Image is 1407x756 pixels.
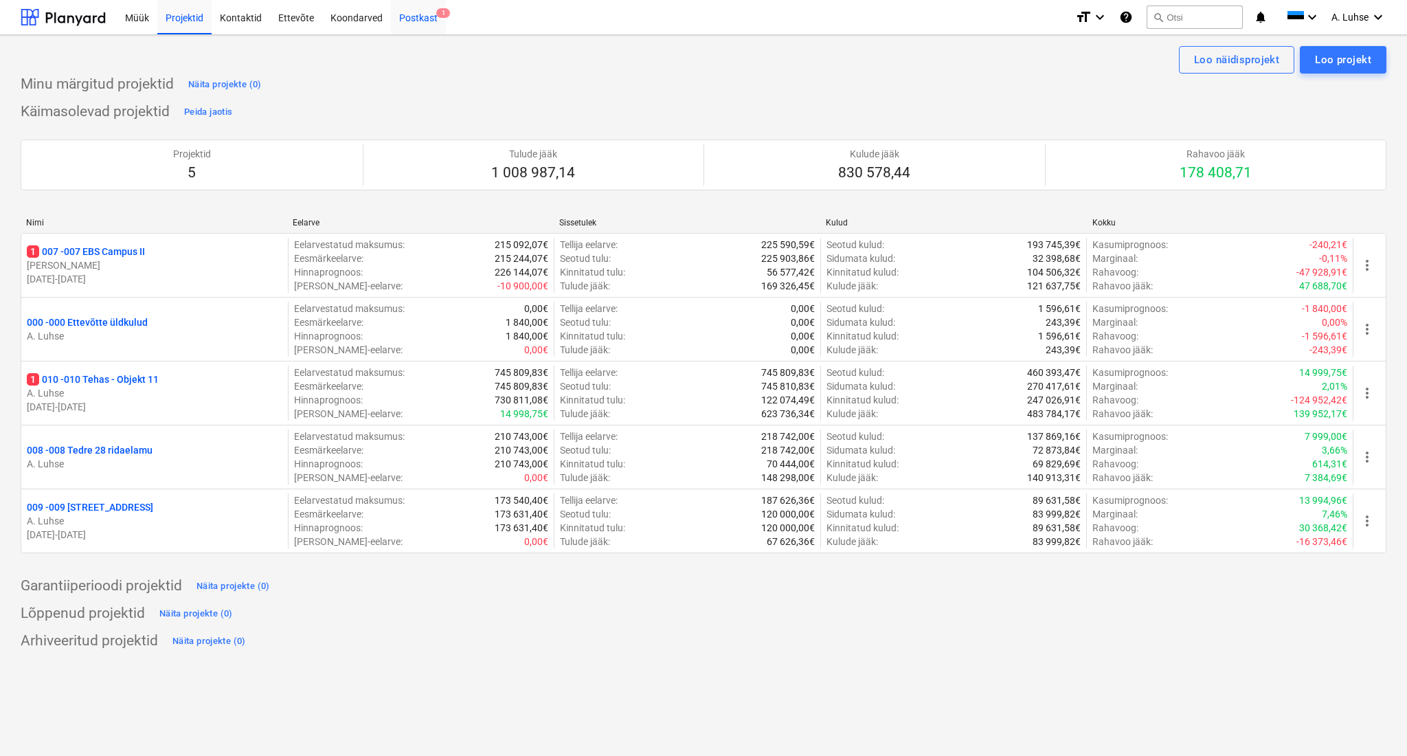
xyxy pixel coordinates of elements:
[169,630,249,652] button: Näita projekte (0)
[1296,535,1347,548] p: -16 373,46€
[27,528,282,542] p: [DATE] - [DATE]
[1092,315,1138,329] p: Marginaal :
[1180,164,1252,183] p: 178 408,71
[500,407,548,421] p: 14 998,75€
[1294,407,1347,421] p: 139 952,17€
[1370,9,1386,25] i: keyboard_arrow_down
[1092,9,1108,25] i: keyboard_arrow_down
[497,279,548,293] p: -10 900,00€
[294,535,403,548] p: [PERSON_NAME]-eelarve :
[524,302,548,315] p: 0,00€
[560,393,625,407] p: Kinnitatud tulu :
[791,329,815,343] p: 0,00€
[1092,535,1153,548] p: Rahavoo jääk :
[761,279,815,293] p: 169 326,45€
[560,493,618,507] p: Tellija eelarve :
[1027,265,1081,279] p: 104 506,32€
[1338,690,1407,756] iframe: Chat Widget
[560,407,610,421] p: Tulude jääk :
[1092,393,1138,407] p: Rahavoog :
[1046,343,1081,357] p: 243,39€
[27,315,148,329] p: 000 - 000 Ettevõtte üldkulud
[1027,279,1081,293] p: 121 637,75€
[1312,457,1347,471] p: 614,31€
[495,265,548,279] p: 226 144,07€
[27,500,282,542] div: 009 -009 [STREET_ADDRESS]A. Luhse[DATE]-[DATE]
[1027,379,1081,393] p: 270 417,61€
[1092,521,1138,535] p: Rahavoog :
[560,535,610,548] p: Tulude jääk :
[1153,12,1164,23] span: search
[1322,443,1347,457] p: 3,66%
[826,493,884,507] p: Seotud kulud :
[1300,46,1386,74] button: Loo projekt
[761,521,815,535] p: 120 000,00€
[560,315,611,329] p: Seotud tulu :
[826,252,895,265] p: Sidumata kulud :
[826,329,899,343] p: Kinnitatud kulud :
[294,493,405,507] p: Eelarvestatud maksumus :
[1322,379,1347,393] p: 2,01%
[1147,5,1243,29] button: Otsi
[1322,315,1347,329] p: 0,00%
[27,373,39,386] span: 1
[767,535,815,548] p: 67 626,36€
[294,366,405,379] p: Eelarvestatud maksumus :
[27,400,282,414] p: [DATE] - [DATE]
[506,329,548,343] p: 1 840,00€
[1092,430,1168,443] p: Kasumiprognoos :
[826,302,884,315] p: Seotud kulud :
[1027,238,1081,252] p: 193 745,39€
[1309,343,1347,357] p: -243,39€
[1296,265,1347,279] p: -47 928,91€
[826,457,899,471] p: Kinnitatud kulud :
[27,457,282,471] p: A. Luhse
[1092,218,1348,227] div: Kokku
[560,521,625,535] p: Kinnitatud tulu :
[560,507,611,521] p: Seotud tulu :
[1338,690,1407,756] div: Vestlusvidin
[1092,279,1153,293] p: Rahavoo jääk :
[294,265,363,279] p: Hinnaprognoos :
[560,238,618,252] p: Tellija eelarve :
[495,443,548,457] p: 210 743,00€
[826,279,878,293] p: Kulude jääk :
[495,493,548,507] p: 173 540,40€
[524,535,548,548] p: 0,00€
[838,164,910,183] p: 830 578,44
[27,386,282,400] p: A. Luhse
[1179,46,1294,74] button: Loo näidisprojekt
[1092,238,1168,252] p: Kasumiprognoos :
[294,407,403,421] p: [PERSON_NAME]-eelarve :
[1092,471,1153,485] p: Rahavoo jääk :
[1299,493,1347,507] p: 13 994,96€
[27,373,159,386] p: 010 - 010 Tehas - Objekt 11
[1305,430,1347,443] p: 7 999,00€
[1299,366,1347,379] p: 14 999,75€
[826,407,878,421] p: Kulude jääk :
[294,302,405,315] p: Eelarvestatud maksumus :
[27,258,282,272] p: [PERSON_NAME]
[21,604,145,623] p: Lõppenud projektid
[27,443,153,457] p: 008 - 008 Tedre 28 ridaelamu
[761,252,815,265] p: 225 903,86€
[1299,521,1347,535] p: 30 368,42€
[560,265,625,279] p: Kinnitatud tulu :
[491,164,575,183] p: 1 008 987,14
[1319,252,1347,265] p: -0,11%
[294,430,405,443] p: Eelarvestatud maksumus :
[294,457,363,471] p: Hinnaprognoos :
[173,164,211,183] p: 5
[791,302,815,315] p: 0,00€
[159,606,233,622] div: Näita projekte (0)
[767,265,815,279] p: 56 577,42€
[495,457,548,471] p: 210 743,00€
[1027,471,1081,485] p: 140 913,31€
[1359,257,1375,274] span: more_vert
[826,315,895,329] p: Sidumata kulud :
[761,393,815,407] p: 122 074,49€
[27,272,282,286] p: [DATE] - [DATE]
[560,430,618,443] p: Tellija eelarve :
[1302,302,1347,315] p: -1 840,00€
[27,514,282,528] p: A. Luhse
